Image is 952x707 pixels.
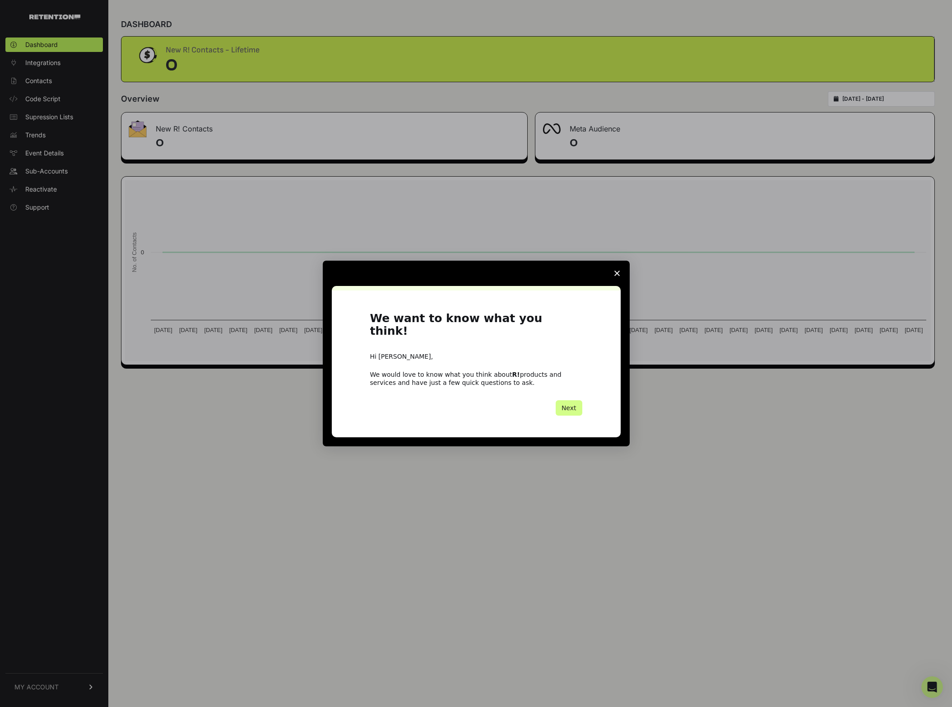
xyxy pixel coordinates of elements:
[370,352,582,361] div: Hi [PERSON_NAME],
[512,371,520,378] b: R!
[370,370,582,387] div: We would love to know what you think about products and services and have just a few quick questi...
[604,261,630,286] span: Close survey
[556,400,582,416] button: Next
[370,312,582,343] h1: We want to know what you think!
